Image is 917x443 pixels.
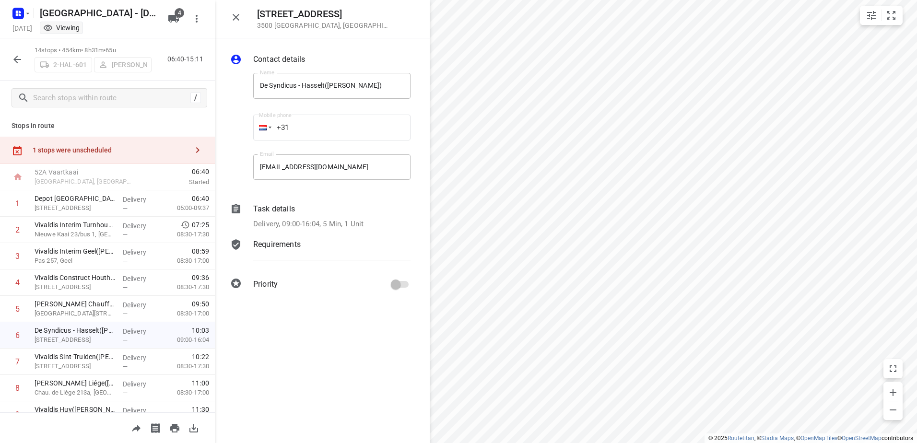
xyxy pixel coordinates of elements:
div: 1 stops were unscheduled [33,146,188,154]
div: Task detailsDelivery, 09:00-16:04, 5 Min, 1 Unit [230,203,411,230]
p: Vivaldis Construct Houthalen(Régis Birgel) [35,273,115,282]
p: Vivaldis Interim Geel(Régis Birgel) [35,246,115,256]
p: 08:30-17:30 [162,282,209,292]
span: — [123,231,128,238]
p: Pas 257, Geel [35,256,115,266]
p: Started [146,177,209,187]
p: 05:00-09:37 [162,203,209,213]
p: Pastorijstraat 3, Houthalen-helchteren [35,282,115,292]
button: Close [226,8,246,27]
p: Delivery [123,247,158,257]
div: You are currently in view mode. To make any changes, go to edit project. [43,23,80,33]
div: 1 [15,199,20,208]
p: [PERSON_NAME] Chauffeurs Hasselt([PERSON_NAME]) [35,299,115,309]
div: 8 [15,384,20,393]
span: — [123,257,128,265]
p: 06:40-15:11 [167,54,207,64]
label: Mobile phone [259,113,292,118]
li: © 2025 , © , © © contributors [708,435,913,442]
p: Delivery [123,195,158,204]
p: Stops in route [12,121,203,131]
span: — [123,284,128,291]
a: Routetitan [728,435,754,442]
p: Delivery [123,300,158,310]
span: 10:22 [192,352,209,361]
a: OpenStreetMap [842,435,882,442]
div: 5 [15,304,20,314]
span: 11:00 [192,378,209,388]
span: 06:40 [192,194,209,203]
p: 09:00-16:04 [162,335,209,345]
span: — [123,310,128,317]
p: Requirements [253,239,301,250]
p: 08:30-17:30 [162,361,209,371]
p: Delivery [123,274,158,283]
p: 08:30-17:00 [162,256,209,266]
span: — [123,337,128,344]
span: Print shipping labels [146,423,165,432]
button: Fit zoom [882,6,901,25]
span: 06:40 [146,167,209,176]
p: 3500 [GEOGRAPHIC_DATA] , [GEOGRAPHIC_DATA] [257,22,391,29]
span: 09:36 [192,273,209,282]
span: — [123,205,128,212]
p: [GEOGRAPHIC_DATA][STREET_ADDRESS] [35,309,115,318]
div: 4 [15,278,20,287]
h5: [STREET_ADDRESS] [257,9,391,20]
p: Task details [253,203,295,215]
span: — [123,389,128,396]
p: Vivaldis Liége(Régis Birgel) [35,378,115,388]
p: Grote Markt 1, Sint-truiden [35,361,115,371]
span: 10:03 [192,326,209,335]
span: 65u [106,47,116,54]
svg: Early [180,220,190,230]
p: Delivery [123,221,158,231]
p: Priority [253,279,278,290]
p: Delivery [123,353,158,362]
button: Map settings [862,6,881,25]
span: 07:25 [192,220,209,230]
div: 9 [15,410,20,419]
p: 08:30-17:30 [162,230,209,239]
div: Contact details [230,54,411,67]
div: 2 [15,225,20,234]
p: Delivery, 09:00-16:04, 5 Min, 1 Unit [253,219,364,230]
a: OpenMapTiles [800,435,837,442]
p: De Syndicus - Hasselt(Priscilla Piccolo) [35,326,115,335]
p: Nieuwe Kaai 23/bus 1, Turnhout [35,230,115,239]
span: — [123,363,128,370]
div: 3 [15,252,20,261]
div: Netherlands: + 31 [253,115,271,140]
button: More [187,9,206,28]
p: Vivaldis Interim Turnhout(Régis Birgel) [35,220,115,230]
p: 52A Vaartkaai [35,167,134,177]
p: Delivery [123,326,158,336]
span: 08:59 [192,246,209,256]
p: Chau. de Liège 213a, Grâce-hollonge [35,388,115,397]
p: Vivaldis Huy(Régis Birgel) [35,405,115,414]
span: 09:50 [192,299,209,309]
p: Delivery [123,379,158,389]
a: Stadia Maps [761,435,794,442]
p: 14 stops • 454km • 8h31m [35,46,152,55]
div: small contained button group [860,6,903,25]
span: 11:30 [192,405,209,414]
p: [GEOGRAPHIC_DATA], [GEOGRAPHIC_DATA] [35,177,134,187]
span: Print route [165,423,184,432]
input: Search stops within route [33,91,190,105]
span: Download route [184,423,203,432]
p: Vivaldis Sint-Truiden(Régis Birgel) [35,352,115,361]
p: 08:30-17:00 [162,309,209,318]
p: Delivery [123,406,158,415]
input: 1 (702) 123-4567 [253,115,411,140]
div: Requirements [230,239,411,268]
div: 7 [15,357,20,366]
p: 08:30-17:00 [162,388,209,397]
span: 4 [175,8,184,18]
p: [STREET_ADDRESS] [35,203,115,213]
p: Sint-Truidersteenweg 206/1, Hasselt [35,335,115,345]
button: 4 [164,9,183,28]
span: • [104,47,106,54]
div: 6 [15,331,20,340]
p: Contact details [253,54,305,65]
